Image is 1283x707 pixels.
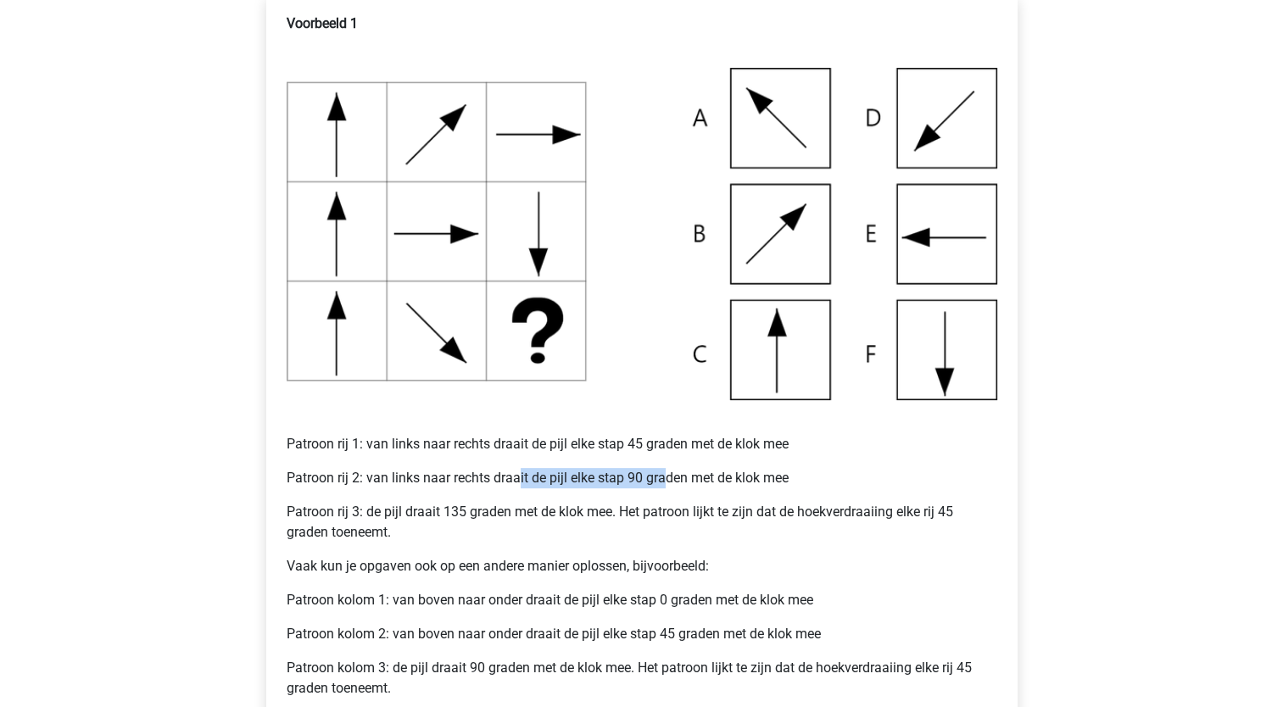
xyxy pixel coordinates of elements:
p: Vaak kun je opgaven ook op een andere manier oplossen, bijvoorbeeld: [287,556,997,576]
p: Patroon rij 1: van links naar rechts draait de pijl elke stap 45 graden met de klok mee [287,434,997,454]
img: Voorbeeld6.png [287,68,997,400]
p: Patroon kolom 1: van boven naar onder draait de pijl elke stap 0 graden met de klok mee [287,590,997,610]
p: Patroon kolom 3: de pijl draait 90 graden met de klok mee. Het patroon lijkt te zijn dat de hoekv... [287,658,997,699]
p: Patroon kolom 2: van boven naar onder draait de pijl elke stap 45 graden met de klok mee [287,624,997,644]
p: Patroon rij 2: van links naar rechts draait de pijl elke stap 90 graden met de klok mee [287,468,997,488]
p: Patroon rij 3: de pijl draait 135 graden met de klok mee. Het patroon lijkt te zijn dat de hoekve... [287,502,997,543]
b: Voorbeeld 1 [287,15,358,31]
